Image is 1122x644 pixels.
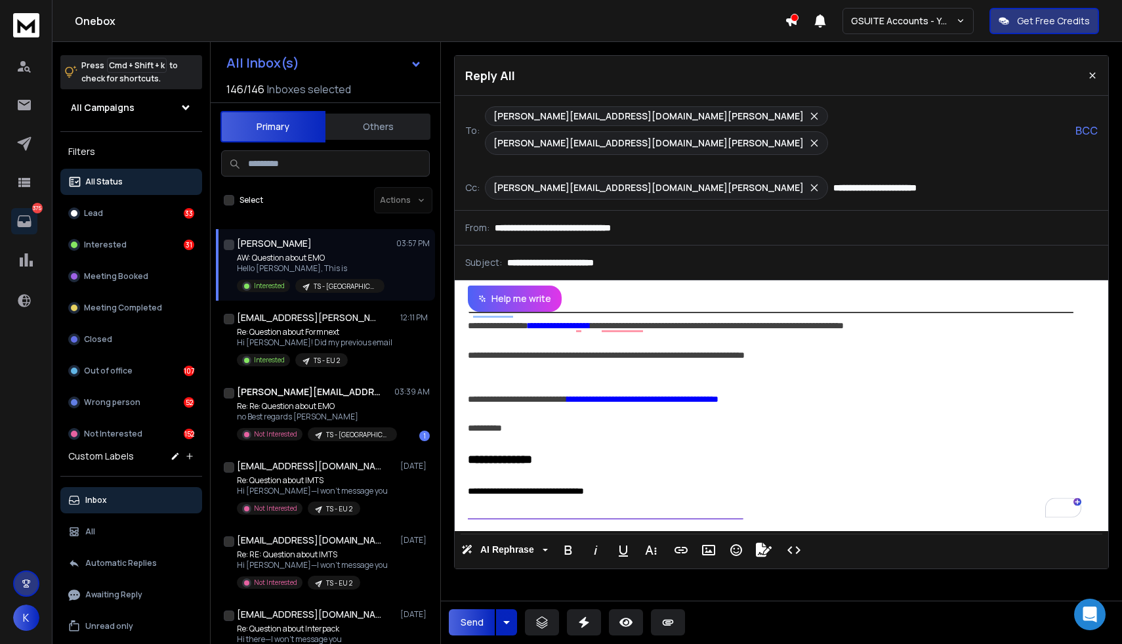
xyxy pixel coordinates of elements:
p: Interested [254,281,285,291]
p: TS - [GEOGRAPHIC_DATA] 2 [314,282,377,291]
p: Wrong person [84,397,140,408]
p: Reply All [465,66,515,85]
p: 03:39 AM [394,387,430,397]
div: 33 [184,208,194,219]
p: Press to check for shortcuts. [81,59,178,85]
button: Awaiting Reply [60,582,202,608]
button: Help me write [468,286,562,312]
button: Unread only [60,613,202,639]
p: Meeting Booked [84,271,148,282]
a: 375 [11,208,37,234]
button: Send [449,609,495,635]
p: TS - EU 2 [326,578,352,588]
button: Italic (⌘I) [583,537,608,563]
p: All Status [85,177,123,187]
p: Out of office [84,366,133,376]
button: Meeting Completed [60,295,202,321]
p: AW: Question about EMO [237,253,384,263]
p: Hi [PERSON_NAME]—I won’t message you [237,560,388,570]
p: GSUITE Accounts - YC outreach [851,14,956,28]
p: All [85,526,95,537]
div: To enrich screen reader interactions, please activate Accessibility in Grammarly extension settings [455,312,1104,531]
p: [PERSON_NAME][EMAIL_ADDRESS][DOMAIN_NAME][PERSON_NAME] [493,110,804,123]
p: TS - EU 2 [326,504,352,514]
button: Primary [220,111,325,142]
p: Not Interested [84,429,142,439]
button: Code View [781,537,806,563]
label: Select [239,195,263,205]
p: [PERSON_NAME][EMAIL_ADDRESS][DOMAIN_NAME][PERSON_NAME] [493,137,804,150]
p: Hello [PERSON_NAME], This is [237,263,384,274]
button: Wrong person52 [60,389,202,416]
button: All Inbox(s) [216,50,432,76]
p: Lead [84,208,103,219]
img: logo [13,13,39,37]
button: Closed [60,326,202,353]
p: no Best regards [PERSON_NAME] [237,412,394,422]
button: Bold (⌘B) [556,537,581,563]
button: Not Interested152 [60,421,202,447]
p: Interested [84,240,127,250]
button: Lead33 [60,200,202,226]
p: Closed [84,334,112,345]
span: Cmd + Shift + k [107,58,167,73]
button: All Campaigns [60,95,202,121]
p: Cc: [465,181,480,194]
p: Hi [PERSON_NAME]—I won’t message you [237,486,388,496]
p: 12:11 PM [400,312,430,323]
p: [DATE] [400,535,430,546]
p: To: [465,124,480,137]
p: Re: RE: Question about IMTS [237,549,388,560]
p: [DATE] [400,609,430,620]
button: Get Free Credits [989,8,1099,34]
button: K [13,605,39,631]
p: Inbox [85,495,107,505]
button: More Text [638,537,663,563]
p: TS - [GEOGRAPHIC_DATA] 2 [326,430,389,440]
p: Automatic Replies [85,558,157,569]
div: 1 [419,431,430,441]
button: Inbox [60,487,202,513]
p: 375 [32,203,43,213]
h1: [EMAIL_ADDRESS][PERSON_NAME][DOMAIN_NAME] +2 [237,311,381,324]
button: All [60,519,202,545]
p: Re: Question about IMTS [237,475,388,486]
p: Not Interested [254,578,297,588]
div: 107 [184,366,194,376]
h1: [EMAIL_ADDRESS][DOMAIN_NAME] [237,460,381,473]
p: TS - EU 2 [314,356,340,366]
h1: [PERSON_NAME] [237,237,312,250]
button: Others [325,112,430,141]
h1: Onebox [75,13,785,29]
h3: Inboxes selected [267,81,351,97]
p: Subject: [465,256,502,269]
button: Out of office107 [60,358,202,384]
h1: All Campaigns [71,101,135,114]
button: All Status [60,169,202,195]
p: [PERSON_NAME][EMAIL_ADDRESS][DOMAIN_NAME][PERSON_NAME] [493,181,804,194]
h1: [EMAIL_ADDRESS][DOMAIN_NAME] [237,608,381,621]
p: From: [465,221,489,234]
p: 03:57 PM [396,238,430,249]
button: Automatic Replies [60,550,202,576]
p: Re: Re: Question about EMO [237,401,394,412]
h3: Filters [60,142,202,161]
h1: [EMAIL_ADDRESS][DOMAIN_NAME] [237,534,381,547]
p: Not Interested [254,504,297,513]
p: Not Interested [254,429,297,439]
h1: [PERSON_NAME][EMAIL_ADDRESS][DOMAIN_NAME] [237,385,381,398]
span: AI Rephrase [478,544,537,555]
button: Underline (⌘U) [611,537,636,563]
p: Interested [254,355,285,365]
div: Open Intercom Messenger [1074,599,1106,630]
button: AI Rephrase [459,537,551,563]
p: Meeting Completed [84,303,162,313]
div: 52 [184,397,194,408]
span: 146 / 146 [226,81,264,97]
p: Unread only [85,621,133,632]
div: 152 [184,429,194,439]
div: 31 [184,240,194,250]
h1: All Inbox(s) [226,56,299,70]
p: Re: Question about Formnext [237,327,392,337]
